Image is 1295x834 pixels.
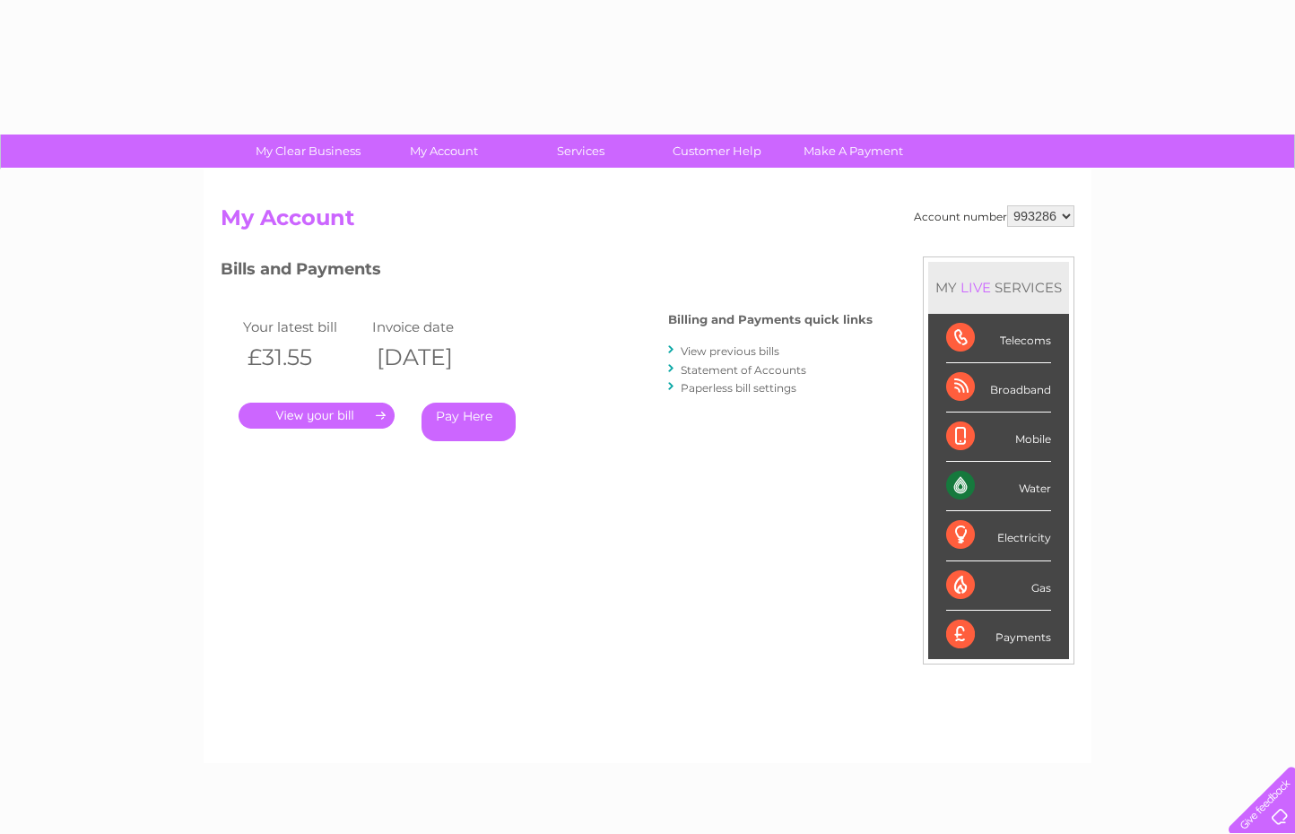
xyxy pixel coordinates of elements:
[946,462,1051,511] div: Water
[239,403,395,429] a: .
[507,135,655,168] a: Services
[681,381,796,395] a: Paperless bill settings
[668,313,873,326] h4: Billing and Payments quick links
[946,511,1051,560] div: Electricity
[957,279,995,296] div: LIVE
[368,339,497,376] th: [DATE]
[681,344,779,358] a: View previous bills
[946,611,1051,659] div: Payments
[221,256,873,288] h3: Bills and Payments
[239,339,368,376] th: £31.55
[946,561,1051,611] div: Gas
[368,315,497,339] td: Invoice date
[946,363,1051,413] div: Broadband
[422,403,516,441] a: Pay Here
[681,363,806,377] a: Statement of Accounts
[234,135,382,168] a: My Clear Business
[643,135,791,168] a: Customer Help
[928,262,1069,313] div: MY SERVICES
[914,205,1074,227] div: Account number
[946,314,1051,363] div: Telecoms
[779,135,927,168] a: Make A Payment
[370,135,518,168] a: My Account
[946,413,1051,462] div: Mobile
[239,315,368,339] td: Your latest bill
[221,205,1074,239] h2: My Account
